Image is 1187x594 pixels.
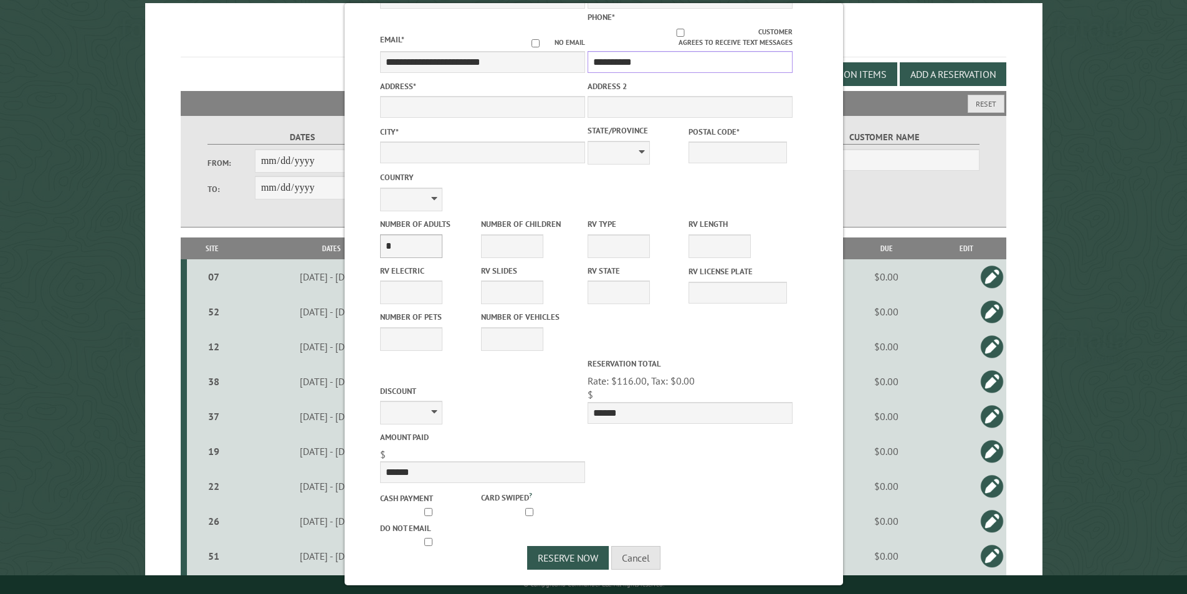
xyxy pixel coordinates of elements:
[207,157,255,169] label: From:
[968,95,1004,113] button: Reset
[380,448,386,461] span: $
[527,546,609,570] button: Reserve Now
[237,237,426,259] th: Dates
[380,385,585,397] label: Discount
[481,218,579,230] label: Number of Children
[239,375,424,388] div: [DATE] - [DATE]
[181,23,1007,57] h1: Reservations
[588,388,593,401] span: $
[789,130,980,145] label: Customer Name
[239,340,424,353] div: [DATE] - [DATE]
[380,265,479,277] label: RV Electric
[847,434,926,469] td: $0.00
[847,469,926,504] td: $0.00
[192,410,236,423] div: 37
[481,490,579,504] label: Card swiped
[847,504,926,539] td: $0.00
[239,480,424,492] div: [DATE] - [DATE]
[588,12,615,22] label: Phone
[380,311,479,323] label: Number of Pets
[192,550,236,562] div: 51
[207,183,255,195] label: To:
[192,340,236,353] div: 12
[847,259,926,294] td: $0.00
[380,431,585,443] label: Amount paid
[790,62,897,86] button: Edit Add-on Items
[239,410,424,423] div: [DATE] - [DATE]
[689,266,787,277] label: RV License Plate
[689,126,787,138] label: Postal Code
[207,130,398,145] label: Dates
[517,39,555,47] input: No email
[239,445,424,457] div: [DATE] - [DATE]
[192,480,236,492] div: 22
[380,492,479,504] label: Cash payment
[602,29,758,37] input: Customer agrees to receive text messages
[900,62,1006,86] button: Add a Reservation
[588,218,686,230] label: RV Type
[239,550,424,562] div: [DATE] - [DATE]
[588,375,695,387] span: Rate: $116.00, Tax: $0.00
[517,37,585,48] label: No email
[192,445,236,457] div: 19
[380,126,585,138] label: City
[847,364,926,399] td: $0.00
[588,265,686,277] label: RV State
[192,375,236,388] div: 38
[588,358,793,370] label: Reservation Total
[481,265,579,277] label: RV Slides
[380,34,404,45] label: Email
[380,171,585,183] label: Country
[380,218,479,230] label: Number of Adults
[847,294,926,329] td: $0.00
[239,305,424,318] div: [DATE] - [DATE]
[380,80,585,92] label: Address
[192,271,236,283] div: 07
[239,515,424,527] div: [DATE] - [DATE]
[239,271,424,283] div: [DATE] - [DATE]
[523,580,664,588] small: © Campground Commander LLC. All rights reserved.
[588,27,793,48] label: Customer agrees to receive text messages
[847,399,926,434] td: $0.00
[926,237,1006,259] th: Edit
[380,522,479,534] label: Do not email
[689,218,787,230] label: RV Length
[192,515,236,527] div: 26
[588,125,686,137] label: State/Province
[181,91,1007,115] h2: Filters
[187,237,237,259] th: Site
[481,311,579,323] label: Number of Vehicles
[847,539,926,573] td: $0.00
[529,491,532,499] a: ?
[611,546,660,570] button: Cancel
[847,329,926,364] td: $0.00
[192,305,236,318] div: 52
[588,80,793,92] label: Address 2
[847,237,926,259] th: Due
